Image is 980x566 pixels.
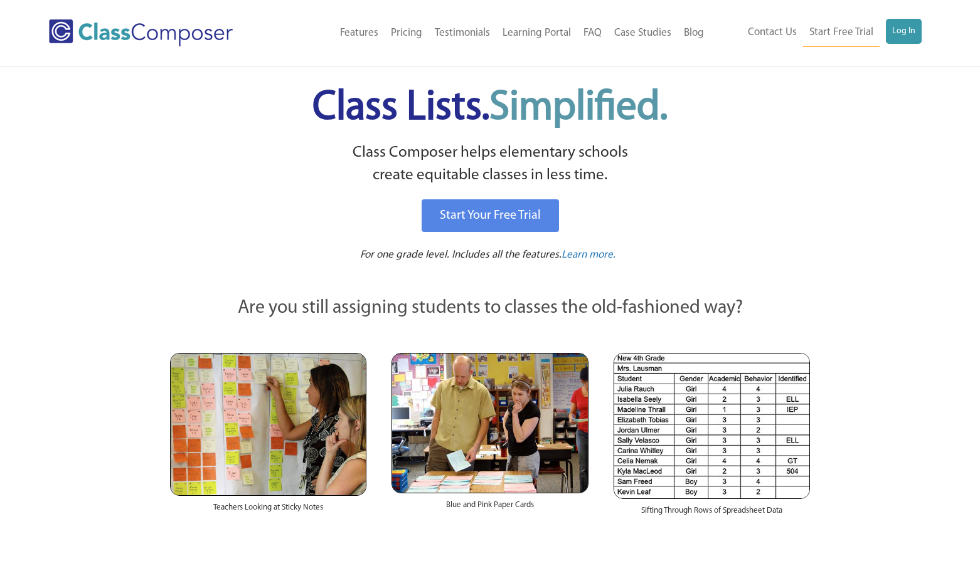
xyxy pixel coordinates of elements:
p: Are you still assigning students to classes the old-fashioned way? [170,295,810,322]
nav: Header Menu [279,19,711,47]
a: Contact Us [742,19,803,46]
img: Class Composer [49,19,233,46]
a: Features [334,19,385,47]
div: Teachers Looking at Sticky Notes [170,496,366,526]
span: Start Your Free Trial [440,209,541,222]
a: Start Your Free Trial [422,199,559,232]
a: Start Free Trial [803,19,880,47]
a: Learning Portal [496,19,577,47]
nav: Header Menu [710,19,921,47]
div: Blue and Pink Paper Cards [391,493,588,523]
img: Teachers Looking at Sticky Notes [170,353,366,496]
span: Learn more. [562,249,615,260]
a: Log In [886,19,922,44]
a: FAQ [577,19,608,47]
a: Testimonials [429,19,496,47]
a: Pricing [385,19,429,47]
p: Class Composer helps elementary schools create equitable classes in less time. [168,142,812,187]
span: For one grade level. Includes all the features. [360,249,562,260]
a: Learn more. [562,248,615,263]
a: Blog [678,19,710,47]
a: Case Studies [608,19,678,47]
img: Blue and Pink Paper Cards [391,353,588,493]
span: Simplified. [489,88,668,128]
img: Spreadsheets [614,353,810,499]
div: Sifting Through Rows of Spreadsheet Data [614,499,810,529]
span: Class Lists. [312,88,668,128]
